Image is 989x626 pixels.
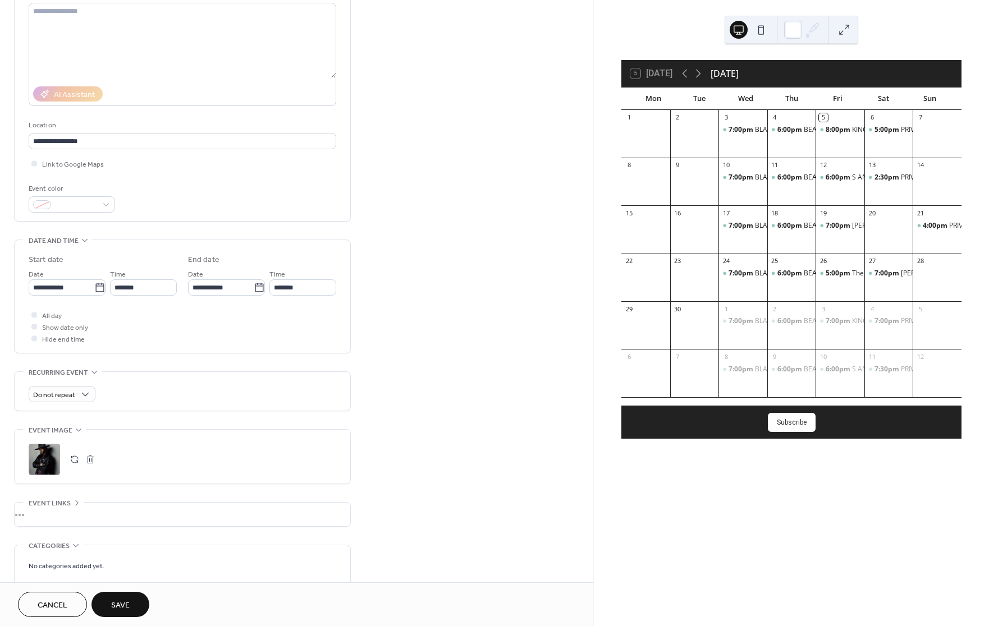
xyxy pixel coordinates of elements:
div: The [PERSON_NAME] Public House [852,269,960,278]
span: Link to Google Maps [42,159,104,171]
div: BLACKSMITH LATIMER VILLAGE [718,365,767,374]
div: 16 [674,209,682,217]
div: Sun [906,88,953,110]
span: 6:00pm [777,125,804,135]
div: 12 [916,352,924,361]
span: 7:00pm [826,221,852,231]
div: Location [29,119,334,131]
span: 8:00pm [826,125,852,135]
div: KINGFISHERS LIVE TRIO SHOW!! [816,125,864,135]
div: BLACKSMITH [PERSON_NAME] VILLAGE [755,221,878,231]
div: 5 [819,113,827,122]
div: 17 [722,209,730,217]
div: 7 [674,352,682,361]
div: PRIVATE EVENT [901,365,949,374]
span: Do not repeat [33,389,75,402]
span: 7:00pm [874,269,901,278]
span: 6:00pm [777,365,804,374]
div: S AND L ABBOTSFORD [852,365,923,374]
span: 5:00pm [826,269,852,278]
span: 6:00pm [777,173,804,182]
div: BEATNIKS [804,221,835,231]
div: PRIVATE EVENT [864,316,913,326]
div: BLACKSMITH [PERSON_NAME] VILLAGE [755,125,878,135]
div: BEATNIKS [767,269,816,278]
span: Event image [29,425,72,436]
span: Event links [29,498,71,509]
div: Wed [722,88,768,110]
div: BEATNIKS [767,316,816,326]
a: Cancel [18,592,87,617]
div: 19 [819,209,827,217]
div: [DATE] [711,67,739,80]
div: PRIVATE EVENT [864,365,913,374]
div: PRIVATE EVENT [901,125,949,135]
div: End date [188,254,219,266]
div: BEATNIKS [767,221,816,231]
span: 6:00pm [777,269,804,278]
div: PRIVATE EVENT [901,316,949,326]
div: 2 [674,113,682,122]
div: BEATNIKS [804,316,835,326]
span: Save [111,600,130,611]
span: 7:00pm [826,316,852,326]
div: BLACKSMITH LATIMER VILLAGE [718,269,767,278]
div: 22 [625,257,633,265]
span: 6:00pm [826,365,852,374]
div: PRIVATE EVENT [913,221,961,231]
div: 8 [625,161,633,169]
div: PRIVATE EVENT [864,125,913,135]
span: Show date only [42,322,88,334]
div: 1 [722,305,730,313]
div: MOODY ALES [816,221,864,231]
div: 3 [819,305,827,313]
div: S AND L LANGLEY [816,173,864,182]
span: Cancel [38,600,67,611]
div: 11 [868,352,876,361]
span: Hide end time [42,334,85,346]
div: BEATNIKS [767,125,816,135]
div: Fri [814,88,860,110]
div: 5 [916,305,924,313]
div: BLACKSMITH [PERSON_NAME] VILLAGE [755,365,878,374]
span: 7:00pm [729,125,755,135]
div: 9 [674,161,682,169]
div: BLACKSMITH [PERSON_NAME] VILLAGE [755,173,878,182]
span: Categories [29,540,70,552]
div: BLACKSMITH [PERSON_NAME] VILLAGE [755,316,878,326]
span: All day [42,310,62,322]
div: [PERSON_NAME] ALES [852,221,922,231]
div: 21 [916,209,924,217]
div: 1 [625,113,633,122]
div: Sat [860,88,906,110]
div: S AND L ABBOTSFORD [816,365,864,374]
div: 12 [819,161,827,169]
div: KINGFISHERS LIVE TRIO SHOW!! [852,316,950,326]
span: 6:00pm [777,221,804,231]
div: 15 [625,209,633,217]
div: 6 [868,113,876,122]
span: 7:00pm [729,269,755,278]
div: [PERSON_NAME] [901,269,954,278]
button: Save [91,592,149,617]
div: BEATNIKS [767,365,816,374]
span: Date [29,269,44,280]
span: Date and time [29,235,79,247]
span: 7:00pm [874,316,901,326]
div: BEATNIKS [767,173,816,182]
div: PRIVATE EVENT [901,173,949,182]
span: 7:00pm [729,221,755,231]
div: S AND [PERSON_NAME] [852,173,927,182]
div: 10 [722,161,730,169]
div: 25 [771,257,779,265]
div: 3 [722,113,730,122]
span: Time [110,269,126,280]
div: 10 [819,352,827,361]
div: 30 [674,305,682,313]
div: BLACKSMITH LATIMER VILLAGE [718,173,767,182]
div: The Henry Public House [816,269,864,278]
div: PRIVATE EVENT [864,173,913,182]
div: 11 [771,161,779,169]
div: 7 [916,113,924,122]
span: 7:00pm [729,173,755,182]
